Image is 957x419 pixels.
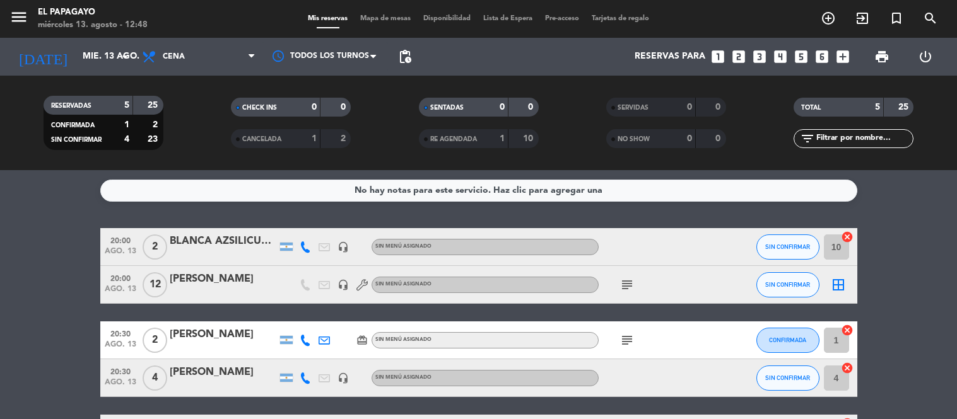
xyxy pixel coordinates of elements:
i: looks_4 [772,49,789,65]
span: SERVIDAS [618,105,649,111]
div: [PERSON_NAME] [170,271,277,287]
span: CHECK INS [242,105,277,111]
i: [DATE] [9,43,76,71]
button: SIN CONFIRMAR [756,234,819,260]
span: ago. 13 [105,340,136,355]
div: [PERSON_NAME] [170,364,277,381]
strong: 4 [124,135,129,144]
div: LOG OUT [904,38,948,76]
span: 20:30 [105,326,136,340]
span: Sin menú asignado [375,375,432,380]
span: SIN CONFIRMAR [765,281,810,288]
strong: 0 [312,103,317,112]
i: looks_two [731,49,747,65]
i: subject [619,277,635,292]
input: Filtrar por nombre... [815,132,913,146]
div: El Papagayo [38,6,148,19]
span: Tarjetas de regalo [585,15,655,22]
i: looks_5 [793,49,809,65]
span: Mis reservas [302,15,354,22]
span: ago. 13 [105,247,136,261]
span: pending_actions [397,49,413,64]
span: 20:00 [105,270,136,285]
i: cancel [841,231,854,243]
strong: 5 [875,103,880,112]
strong: 2 [153,120,160,129]
span: CONFIRMADA [769,336,806,343]
strong: 0 [528,103,536,112]
strong: 0 [500,103,505,112]
span: SIN CONFIRMAR [765,243,810,250]
span: SIN CONFIRMAR [765,374,810,381]
button: menu [9,8,28,31]
span: 20:30 [105,364,136,378]
i: looks_6 [814,49,830,65]
span: Lista de Espera [477,15,539,22]
span: Disponibilidad [417,15,477,22]
i: looks_one [710,49,726,65]
strong: 2 [341,134,348,143]
span: Sin menú asignado [375,244,432,249]
strong: 0 [715,134,723,143]
i: arrow_drop_down [117,49,132,64]
span: 2 [143,234,167,260]
strong: 0 [687,134,692,143]
strong: 1 [124,120,129,129]
strong: 10 [523,134,536,143]
i: power_settings_new [918,49,933,64]
span: Pre-acceso [539,15,585,22]
span: SENTADAS [430,105,464,111]
span: RE AGENDADA [430,136,477,142]
button: CONFIRMADA [756,328,819,353]
i: headset_mic [338,372,349,384]
span: ago. 13 [105,378,136,393]
strong: 0 [341,103,348,112]
span: Reservas para [635,52,705,62]
span: 4 [143,365,167,391]
div: miércoles 13. agosto - 12:48 [38,19,148,32]
i: headset_mic [338,241,349,253]
strong: 25 [148,101,160,110]
span: Sin menú asignado [375,282,432,287]
i: turned_in_not [889,11,904,26]
span: SIN CONFIRMAR [51,137,102,143]
i: headset_mic [338,279,349,290]
strong: 0 [715,103,723,112]
span: TOTAL [801,105,821,111]
div: BLANCA AZSILICUETA [170,233,277,250]
i: card_giftcard [356,335,368,346]
strong: 25 [898,103,911,112]
span: 2 [143,328,167,353]
i: menu [9,8,28,26]
i: search [923,11,938,26]
span: ago. 13 [105,285,136,299]
span: print [874,49,889,64]
span: 12 [143,272,167,297]
strong: 23 [148,135,160,144]
i: exit_to_app [855,11,870,26]
strong: 1 [500,134,505,143]
i: cancel [841,324,854,336]
strong: 5 [124,101,129,110]
strong: 1 [312,134,317,143]
span: Mapa de mesas [354,15,417,22]
i: add_circle_outline [821,11,836,26]
span: 20:00 [105,232,136,247]
strong: 0 [687,103,692,112]
div: No hay notas para este servicio. Haz clic para agregar una [355,183,602,198]
span: CONFIRMADA [51,122,95,129]
i: filter_list [800,131,815,146]
i: border_all [831,277,846,292]
span: Sin menú asignado [375,337,432,342]
button: SIN CONFIRMAR [756,272,819,297]
span: NO SHOW [618,136,650,142]
span: CANCELADA [242,136,281,142]
i: cancel [841,362,854,374]
div: [PERSON_NAME] [170,326,277,343]
span: Cena [163,52,185,61]
i: add_box [835,49,851,65]
i: looks_3 [751,49,768,65]
i: subject [619,333,635,348]
button: SIN CONFIRMAR [756,365,819,391]
span: RESERVADAS [51,103,91,109]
